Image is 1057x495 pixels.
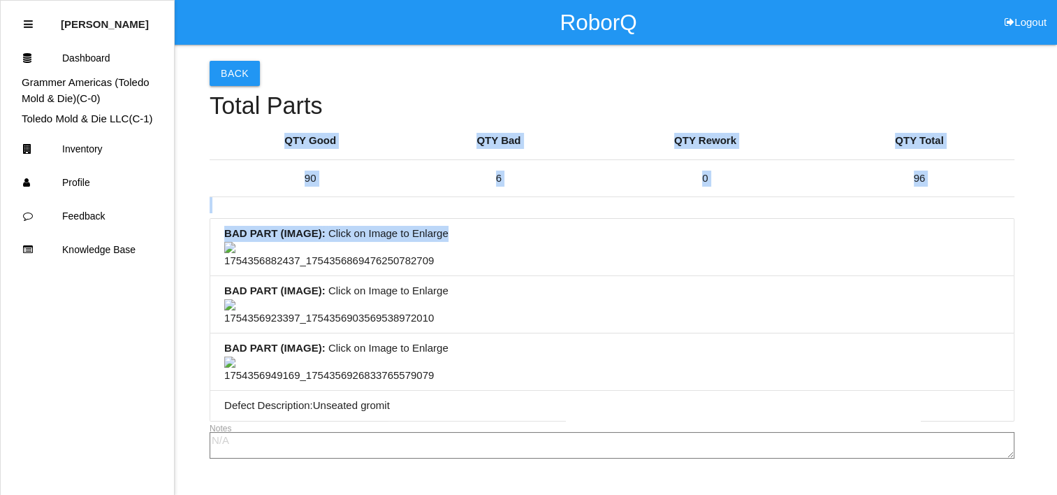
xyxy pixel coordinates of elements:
[1,75,174,106] div: Grammer Americas (Toledo Mold & Die)'s Dashboard
[586,159,824,197] td: 0
[210,93,1014,120] h4: Total Parts
[210,391,1014,421] li: Defect Description: Unseated gromit
[61,8,149,30] p: Eric Schneider
[586,122,824,159] th: QTY Rework
[210,159,411,197] td: 90
[210,122,411,159] th: QTY Good
[224,242,434,269] img: 1754356882437_17543568694762507827093522007589.jpg
[24,8,33,41] div: Close
[1,132,174,166] a: Inventory
[1,166,174,199] a: Profile
[210,422,231,435] label: Notes
[224,299,434,327] img: 1754356923397_17543569035695389720102347380543.jpg
[224,342,326,354] b: BAD PART (IMAGE) :
[1,199,174,233] a: Feedback
[22,113,153,124] a: Toledo Mold & Die LLC(C-1)
[210,61,260,86] button: Back
[210,333,1014,391] li: Click on Image to Enlarge
[224,227,326,239] b: BAD PART (IMAGE) :
[1,233,174,266] a: Knowledge Base
[411,159,586,197] td: 6
[22,76,150,104] a: Grammer Americas (Toledo Mold & Die)(C-0)
[224,357,434,384] img: 1754356949169_17543569268337655790791968156827.jpg
[1,41,174,75] a: Dashboard
[824,159,1014,197] td: 96
[210,276,1014,333] li: Click on Image to Enlarge
[210,219,1014,276] li: Click on Image to Enlarge
[411,122,586,159] th: QTY Bad
[224,285,326,296] b: BAD PART (IMAGE) :
[824,122,1014,159] th: QTY Total
[1,111,174,127] div: Toledo Mold & Die LLC's Dashboard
